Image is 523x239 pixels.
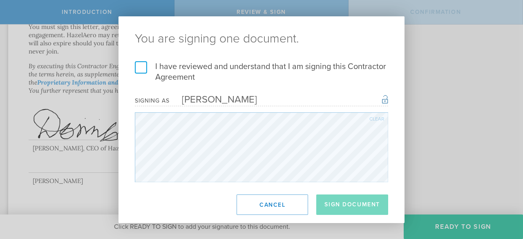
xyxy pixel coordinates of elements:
[237,194,308,215] button: Cancel
[482,175,523,214] iframe: Chat Widget
[316,194,388,215] button: Sign Document
[135,61,388,83] label: I have reviewed and understand that I am signing this Contractor Agreement
[135,97,170,104] div: Signing as
[170,94,257,105] div: [PERSON_NAME]
[135,33,388,45] ng-pluralize: You are signing one document.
